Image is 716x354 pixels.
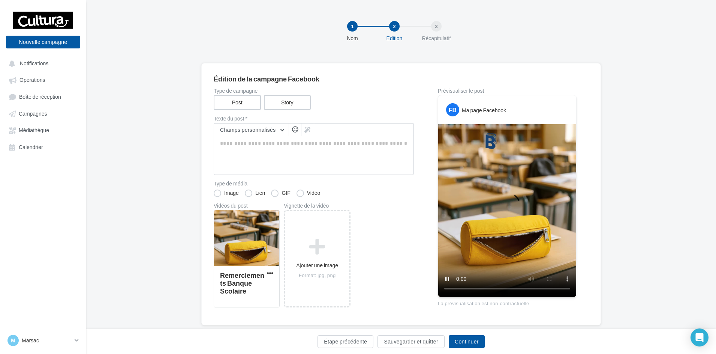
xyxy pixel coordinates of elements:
span: Notifications [20,60,48,66]
span: Opérations [19,77,45,83]
label: Story [264,95,311,110]
div: 3 [431,21,442,32]
a: Médiathèque [4,123,82,137]
button: Champs personnalisés [214,124,289,136]
span: Calendrier [19,144,43,150]
label: Type de campagne [214,88,414,93]
button: Notifications [4,56,79,70]
a: Boîte de réception [4,90,82,104]
label: Image [214,190,239,197]
div: 2 [389,21,400,32]
p: Marsac [22,337,72,344]
label: Type de média [214,181,414,186]
label: Lien [245,190,265,197]
div: FB [446,103,459,116]
div: Nom [328,35,376,42]
label: Post [214,95,261,110]
div: Prévisualiser le post [438,88,577,93]
label: Texte du post * [214,116,414,121]
span: Boîte de réception [19,93,61,100]
label: GIF [271,190,290,197]
div: Édition de la campagne Facebook [214,75,589,82]
div: Vidéos du post [214,203,280,208]
span: M [11,337,15,344]
a: Calendrier [4,140,82,154]
button: Sauvegarder et quitter [377,335,444,348]
a: Opérations [4,73,82,86]
span: Champs personnalisés [220,127,276,133]
div: 1 [347,21,358,32]
button: Étape précédente [318,335,373,348]
button: Nouvelle campagne [6,36,80,48]
span: Médiathèque [19,127,49,134]
div: Vignette de la vidéo [284,203,351,208]
span: Campagnes [19,110,47,117]
div: La prévisualisation est non-contractuelle [438,297,577,307]
a: Campagnes [4,107,82,120]
div: Open Intercom Messenger [691,328,709,346]
label: Vidéo [297,190,321,197]
div: Remerciements Banque Scolaire [220,271,264,295]
a: M Marsac [6,333,80,348]
div: Edition [370,35,418,42]
div: Récapitulatif [412,35,460,42]
div: Ma page Facebook [462,107,506,114]
button: Continuer [449,335,485,348]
